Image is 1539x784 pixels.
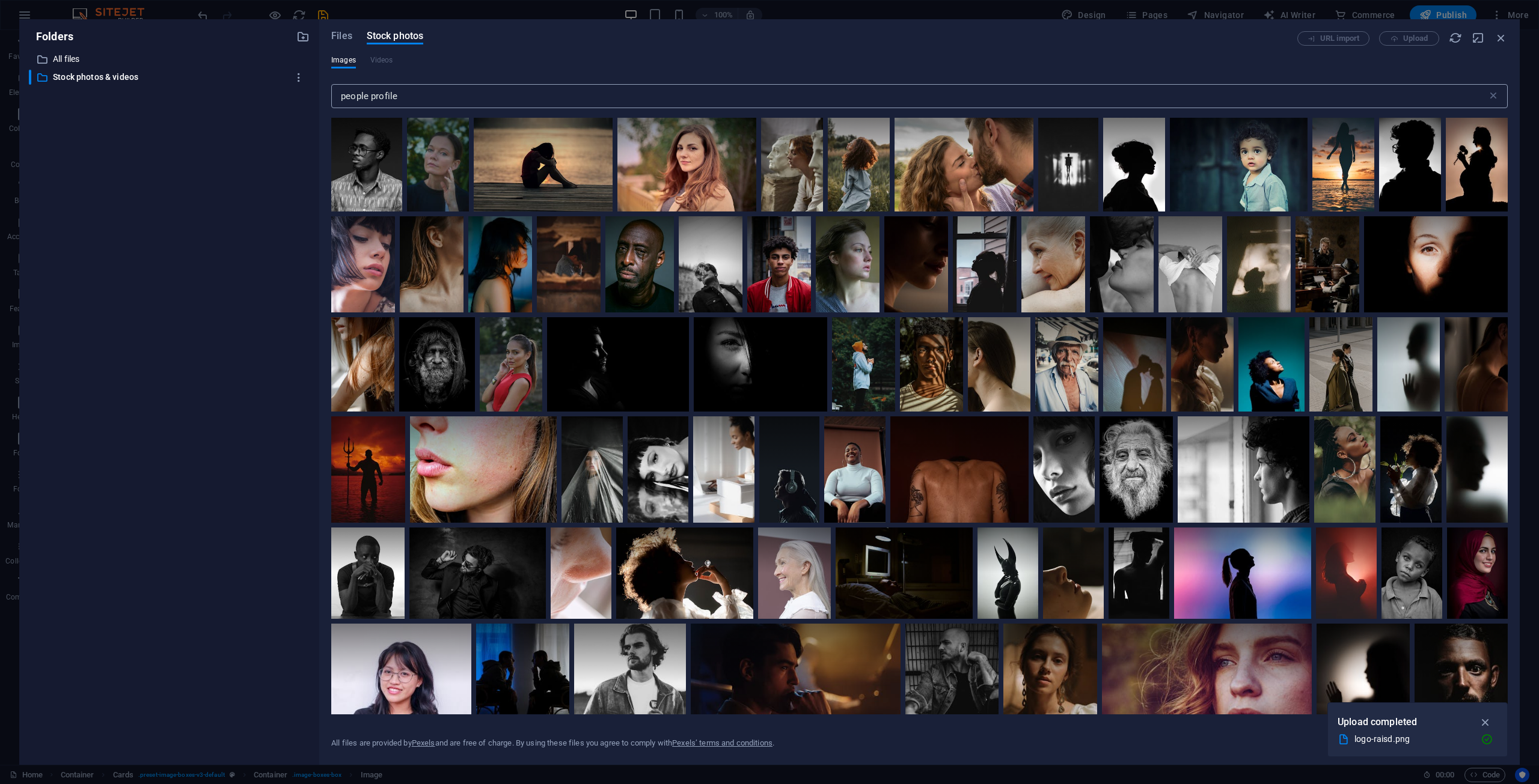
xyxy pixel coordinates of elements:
[331,84,1487,108] input: Search
[672,738,773,747] a: Pexels’ terms and conditions
[1495,31,1508,44] i: Close
[1354,732,1471,746] div: logo-raisd.png
[331,29,352,43] span: Files
[367,29,423,43] span: Stock photos
[53,70,287,84] p: Stock photos & videos
[53,52,287,66] p: All files
[29,70,310,85] div: ​Stock photos & videos
[370,53,393,67] span: This file type is not supported by this element
[296,30,310,43] i: Create new folder
[1449,31,1462,44] i: Reload
[29,29,73,44] p: Folders
[29,70,31,85] div: ​
[1338,714,1417,730] p: Upload completed
[331,738,774,749] div: All files are provided by and are free of charge. By using these files you agree to comply with .
[1472,31,1485,44] i: Minimize
[331,53,356,67] span: Images
[412,738,435,747] a: Pexels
